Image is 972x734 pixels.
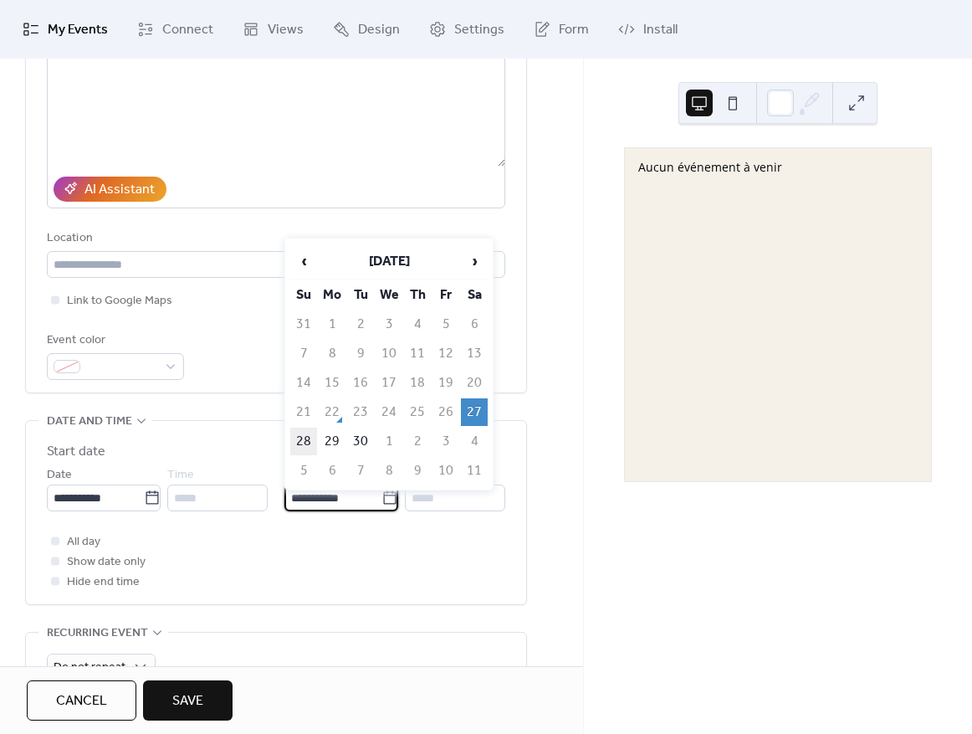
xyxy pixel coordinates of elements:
td: 4 [404,311,431,338]
span: Recurring event [47,624,148,644]
th: Tu [347,281,374,309]
span: › [462,244,487,278]
td: 4 [461,428,488,455]
td: 8 [376,457,402,485]
span: Date and time [47,412,132,432]
td: 20 [461,369,488,397]
td: 5 [432,311,459,338]
td: 3 [376,311,402,338]
td: 11 [461,457,488,485]
td: 1 [319,311,345,338]
span: Time [167,465,194,485]
td: 21 [290,398,317,426]
td: 17 [376,369,402,397]
td: 15 [319,369,345,397]
td: 6 [319,457,345,485]
a: Form [521,7,601,52]
td: 5 [290,457,317,485]
td: 23 [347,398,374,426]
button: AI Assistant [54,177,166,202]
span: Hide end time [67,572,140,593]
td: 19 [432,369,459,397]
th: [DATE] [319,244,459,280]
td: 9 [347,340,374,367]
td: 11 [404,340,431,367]
span: Save [172,691,203,711]
th: Sa [461,281,488,309]
td: 10 [432,457,459,485]
a: Install [606,7,690,52]
span: Install [643,20,678,40]
button: Save [143,680,233,721]
td: 28 [290,428,317,455]
td: 12 [432,340,459,367]
th: Su [290,281,317,309]
td: 10 [376,340,402,367]
td: 22 [319,398,345,426]
span: Connect [162,20,213,40]
a: My Events [10,7,120,52]
div: AI Assistant [84,180,155,200]
td: 27 [461,398,488,426]
th: Fr [432,281,459,309]
td: 2 [347,311,374,338]
td: 26 [432,398,459,426]
td: 3 [432,428,459,455]
span: My Events [48,20,108,40]
span: Do not repeat [54,656,125,679]
div: Start date [47,442,105,462]
td: 2 [404,428,431,455]
span: Cancel [56,691,107,711]
span: Show date only [67,552,146,572]
td: 31 [290,311,317,338]
td: 13 [461,340,488,367]
th: Mo [319,281,345,309]
a: Connect [125,7,226,52]
a: Views [230,7,316,52]
td: 7 [347,457,374,485]
div: Event color [47,331,181,351]
span: Design [358,20,400,40]
th: We [376,281,402,309]
span: Link to Google Maps [67,291,172,311]
td: 30 [347,428,374,455]
td: 14 [290,369,317,397]
td: 24 [376,398,402,426]
td: 7 [290,340,317,367]
td: 9 [404,457,431,485]
span: Form [559,20,589,40]
span: ‹ [291,244,316,278]
div: Location [47,228,502,249]
span: All day [67,532,100,552]
td: 29 [319,428,345,455]
td: 18 [404,369,431,397]
a: Settings [417,7,517,52]
span: Views [268,20,304,40]
span: Date [47,465,72,485]
div: Aucun événement à venir [638,158,918,176]
button: Cancel [27,680,136,721]
th: Th [404,281,431,309]
td: 8 [319,340,345,367]
td: 1 [376,428,402,455]
td: 6 [461,311,488,338]
td: 25 [404,398,431,426]
td: 16 [347,369,374,397]
a: Design [320,7,412,52]
span: Settings [454,20,504,40]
